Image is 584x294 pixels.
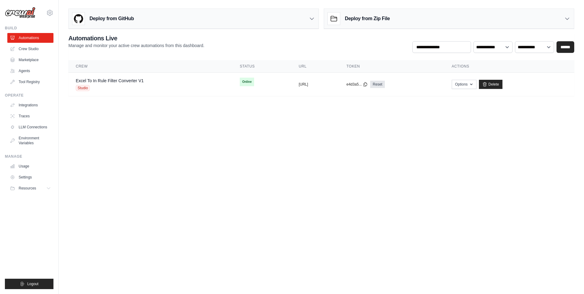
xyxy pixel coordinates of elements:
th: Status [232,60,291,73]
button: Resources [7,183,53,193]
button: Logout [5,279,53,289]
a: Settings [7,172,53,182]
a: Delete [479,80,502,89]
th: URL [291,60,339,73]
span: Resources [19,186,36,191]
div: Build [5,26,53,31]
a: Tool Registry [7,77,53,87]
a: LLM Connections [7,122,53,132]
a: Crew Studio [7,44,53,54]
a: Environment Variables [7,133,53,148]
div: Operate [5,93,53,98]
th: Token [339,60,444,73]
a: Reset [370,81,385,88]
a: Marketplace [7,55,53,65]
th: Crew [68,60,232,73]
h2: Automations Live [68,34,204,42]
button: e4d3a5... [346,82,368,87]
a: Excel To In Rule Filter Converter V1 [76,78,144,83]
th: Actions [444,60,574,73]
img: GitHub Logo [72,13,85,25]
div: Manage [5,154,53,159]
h3: Deploy from Zip File [345,15,390,22]
a: Traces [7,111,53,121]
h3: Deploy from GitHub [89,15,134,22]
button: Options [452,80,476,89]
img: Logo [5,7,35,19]
span: Logout [27,281,38,286]
a: Agents [7,66,53,76]
a: Automations [7,33,53,43]
span: Studio [76,85,90,91]
span: Online [240,78,254,86]
a: Usage [7,161,53,171]
p: Manage and monitor your active crew automations from this dashboard. [68,42,204,49]
a: Integrations [7,100,53,110]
